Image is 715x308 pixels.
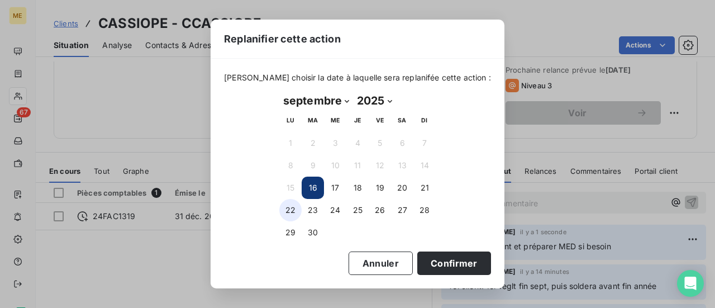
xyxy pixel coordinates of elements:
button: 5 [369,132,391,154]
button: 4 [346,132,369,154]
button: Confirmer [417,252,491,275]
button: 24 [324,199,346,221]
th: jeudi [346,110,369,132]
button: 21 [413,177,436,199]
button: 6 [391,132,413,154]
button: 20 [391,177,413,199]
button: 8 [279,154,302,177]
button: 16 [302,177,324,199]
button: 17 [324,177,346,199]
button: 3 [324,132,346,154]
button: 29 [279,221,302,244]
button: 30 [302,221,324,244]
th: dimanche [413,110,436,132]
button: 9 [302,154,324,177]
button: 14 [413,154,436,177]
span: [PERSON_NAME] choisir la date à laquelle sera replanifée cette action : [224,72,491,83]
th: mercredi [324,110,346,132]
button: 27 [391,199,413,221]
button: 11 [346,154,369,177]
th: lundi [279,110,302,132]
button: 22 [279,199,302,221]
button: 28 [413,199,436,221]
button: 26 [369,199,391,221]
span: Replanifier cette action [224,31,341,46]
button: 7 [413,132,436,154]
button: 19 [369,177,391,199]
button: Annuler [349,252,413,275]
button: 12 [369,154,391,177]
button: 13 [391,154,413,177]
button: 25 [346,199,369,221]
button: 15 [279,177,302,199]
button: 18 [346,177,369,199]
th: samedi [391,110,413,132]
button: 10 [324,154,346,177]
th: mardi [302,110,324,132]
button: 23 [302,199,324,221]
div: Open Intercom Messenger [677,270,704,297]
th: vendredi [369,110,391,132]
button: 1 [279,132,302,154]
button: 2 [302,132,324,154]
